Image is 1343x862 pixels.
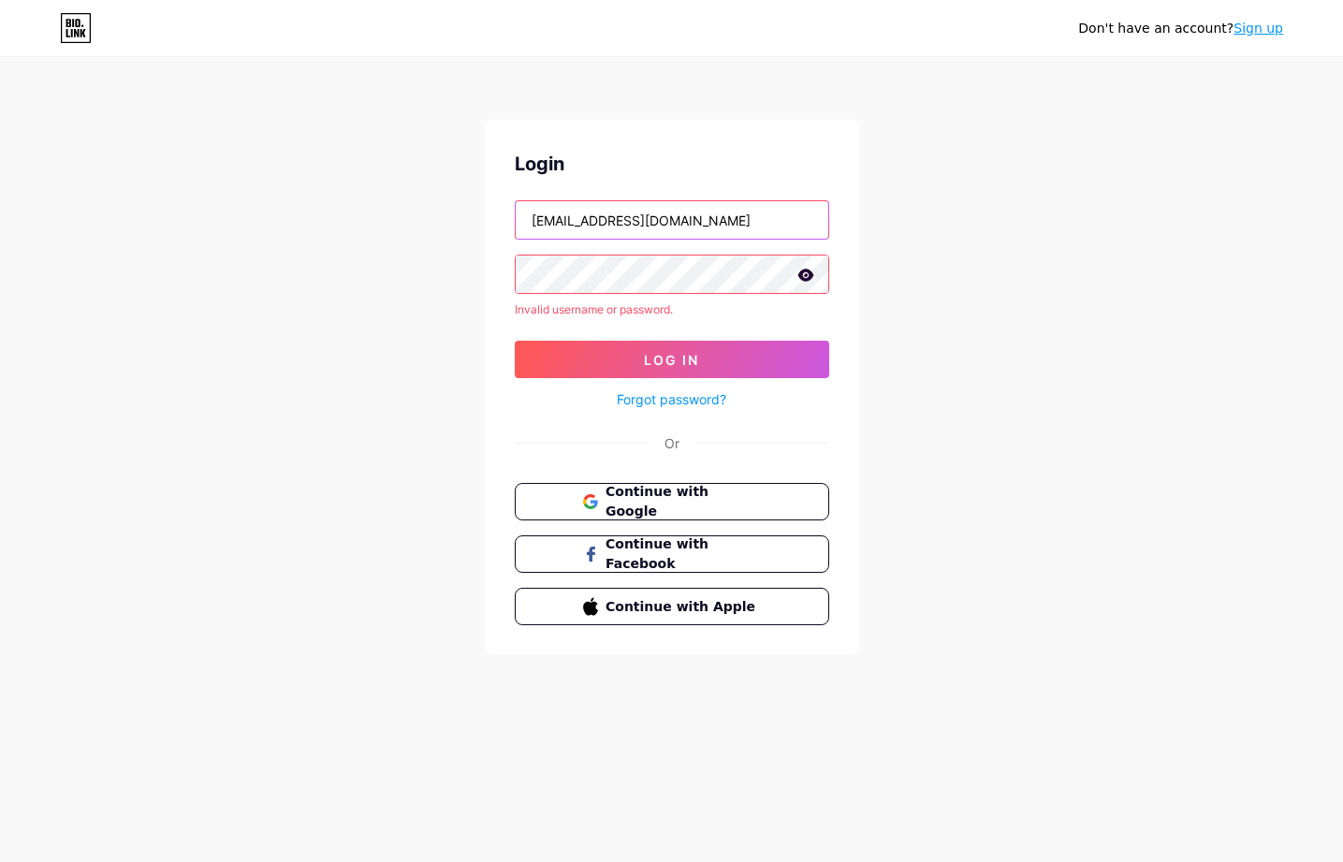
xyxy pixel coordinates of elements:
[515,483,829,520] button: Continue with Google
[1234,21,1283,36] a: Sign up
[644,352,699,368] span: Log In
[515,341,829,378] button: Log In
[516,201,828,239] input: Username
[515,588,829,625] button: Continue with Apple
[664,433,679,453] div: Or
[606,597,760,617] span: Continue with Apple
[515,301,829,318] div: Invalid username or password.
[606,482,760,521] span: Continue with Google
[515,150,829,178] div: Login
[515,535,829,573] button: Continue with Facebook
[606,534,760,574] span: Continue with Facebook
[1078,19,1283,38] div: Don't have an account?
[617,389,726,409] a: Forgot password?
